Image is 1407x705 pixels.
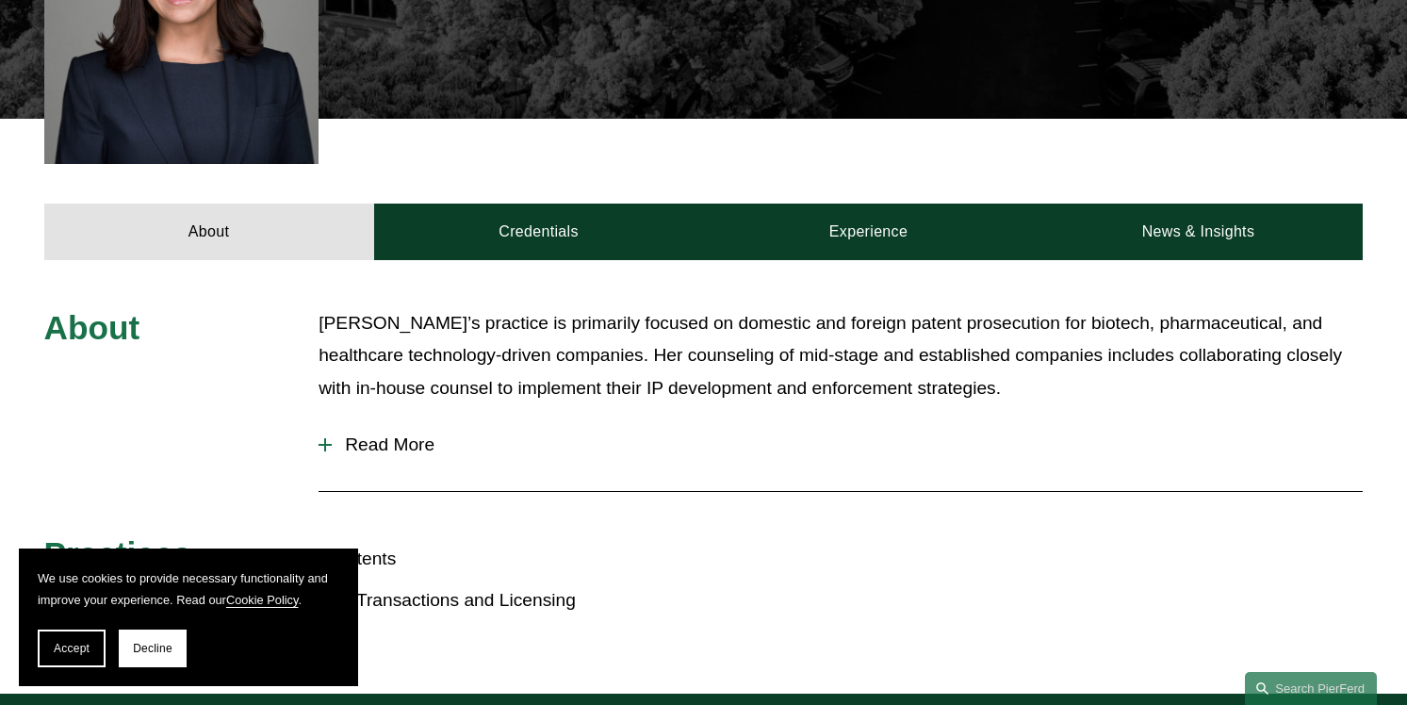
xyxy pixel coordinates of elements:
button: Read More [319,420,1363,469]
span: Read More [332,434,1363,455]
p: Patents [335,543,703,576]
span: About [44,309,140,346]
p: We use cookies to provide necessary functionality and improve your experience. Read our . [38,567,339,611]
a: Cookie Policy [226,593,299,607]
span: Practices [44,535,192,572]
p: IP Transactions and Licensing [335,584,703,617]
span: Decline [133,642,172,655]
span: Accept [54,642,90,655]
section: Cookie banner [19,549,358,686]
a: News & Insights [1033,204,1363,260]
button: Decline [119,630,187,667]
a: Search this site [1245,672,1377,705]
button: Accept [38,630,106,667]
p: [PERSON_NAME]’s practice is primarily focused on domestic and foreign patent prosecution for biot... [319,307,1363,405]
a: About [44,204,374,260]
a: Credentials [374,204,704,260]
a: Experience [704,204,1034,260]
